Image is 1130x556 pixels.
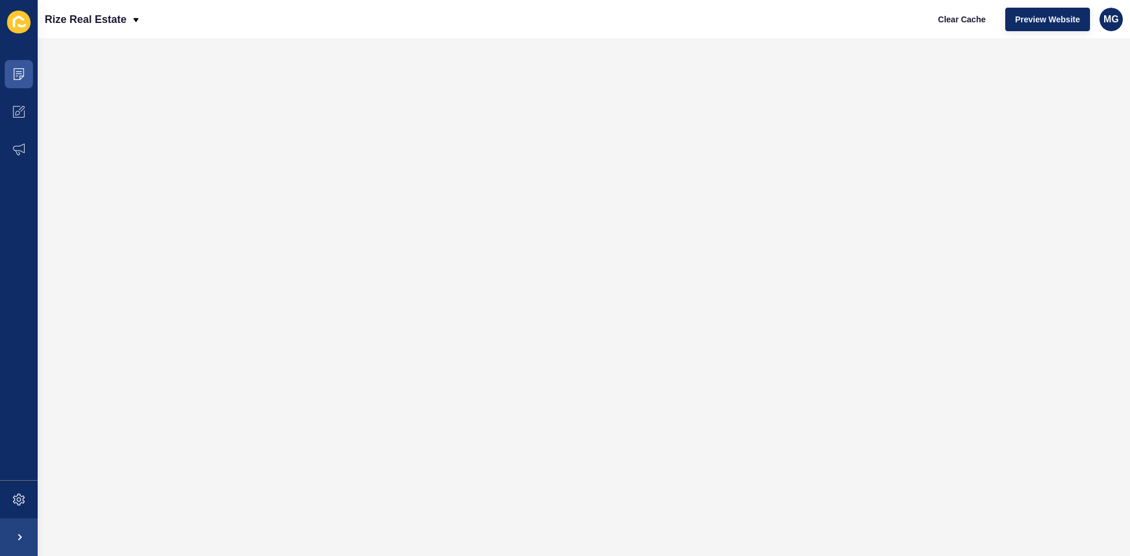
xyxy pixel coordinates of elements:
span: Clear Cache [938,14,986,25]
span: MG [1104,14,1119,25]
button: Clear Cache [928,8,996,31]
button: Preview Website [1005,8,1090,31]
span: Preview Website [1015,14,1080,25]
p: Rize Real Estate [45,5,127,34]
